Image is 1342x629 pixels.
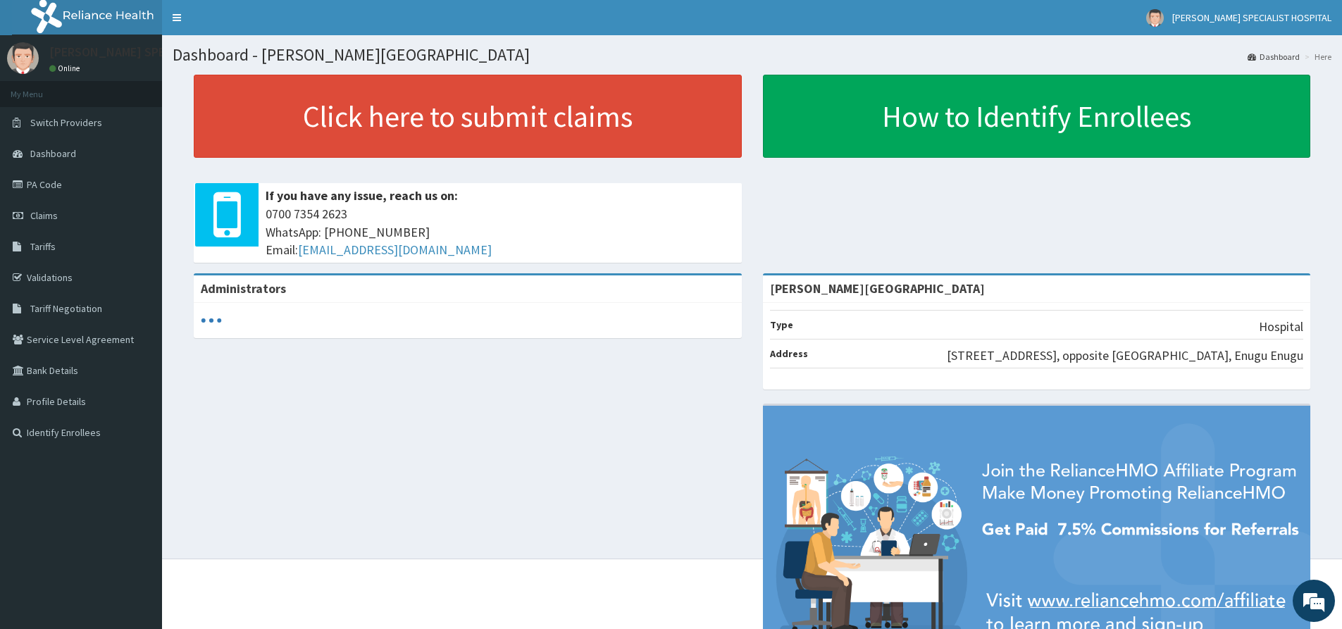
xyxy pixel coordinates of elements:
span: [PERSON_NAME] SPECIALIST HOSPITAL [1172,11,1331,24]
span: 0700 7354 2623 WhatsApp: [PHONE_NUMBER] Email: [266,205,735,259]
p: Hospital [1259,318,1303,336]
b: Administrators [201,280,286,297]
b: Type [770,318,793,331]
a: [EMAIL_ADDRESS][DOMAIN_NAME] [298,242,492,258]
h1: Dashboard - [PERSON_NAME][GEOGRAPHIC_DATA] [173,46,1331,64]
span: Tariff Negotiation [30,302,102,315]
span: Claims [30,209,58,222]
a: Online [49,63,83,73]
a: How to Identify Enrollees [763,75,1311,158]
a: Dashboard [1248,51,1300,63]
svg: audio-loading [201,310,222,331]
strong: [PERSON_NAME][GEOGRAPHIC_DATA] [770,280,985,297]
b: If you have any issue, reach us on: [266,187,458,204]
p: [PERSON_NAME] SPECIALIST HOSPITAL [49,46,265,58]
li: Here [1301,51,1331,63]
span: Tariffs [30,240,56,253]
img: User Image [1146,9,1164,27]
p: [STREET_ADDRESS], opposite [GEOGRAPHIC_DATA], Enugu Enugu [947,347,1303,365]
b: Address [770,347,808,360]
img: User Image [7,42,39,74]
span: Switch Providers [30,116,102,129]
span: Dashboard [30,147,76,160]
a: Click here to submit claims [194,75,742,158]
